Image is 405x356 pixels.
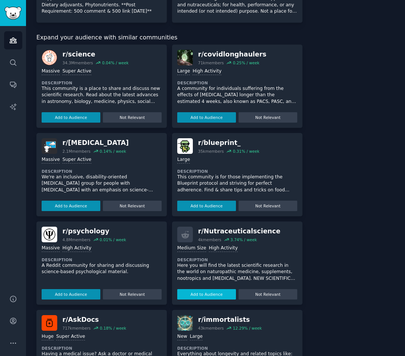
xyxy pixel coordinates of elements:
button: Add to Audience [177,112,236,123]
dt: Description [42,80,162,85]
dt: Description [42,257,162,262]
div: 0.04 % / week [102,60,129,65]
div: 35k members [198,149,224,154]
img: immortalists [177,315,193,331]
div: Large [190,333,202,340]
div: Massive [42,68,60,75]
button: Add to Audience [42,289,100,300]
img: ADHD [42,138,57,154]
img: covidlonghaulers [177,50,193,65]
dt: Description [42,346,162,351]
div: 4.8M members [62,237,91,242]
div: Super Active [56,333,85,340]
div: Huge [42,333,54,340]
div: r/ science [62,50,129,59]
div: r/ blueprint_ [198,138,259,148]
img: AskDocs [42,315,57,331]
div: Large [177,156,190,164]
div: r/ Nutraceuticalscience [198,227,281,236]
p: A Reddit community for sharing and discussing science-based psychological material. [42,262,162,275]
div: High Activity [192,68,221,75]
button: Not Relevant [103,289,162,300]
div: 71k members [198,60,224,65]
p: Here you will find the latest scientific research in the world on naturopathic medicine, suppleme... [177,262,297,282]
button: Not Relevant [239,201,297,211]
div: 43k members [198,326,224,331]
div: r/ immortalists [198,315,262,324]
button: Add to Audience [42,201,100,211]
div: Medium Size [177,245,206,252]
p: A community for individuals suffering from the effects of [MEDICAL_DATA] longer than the estimate... [177,85,297,105]
div: 12.29 % / week [233,326,262,331]
div: Massive [42,156,60,164]
button: Add to Audience [42,112,100,123]
div: High Activity [209,245,238,252]
div: 0.18 % / week [100,326,126,331]
button: Not Relevant [239,112,297,123]
img: blueprint_ [177,138,193,154]
p: This community is a place to share and discuss new scientific research. Read about the latest adv... [42,85,162,105]
div: 2.1M members [62,149,91,154]
div: High Activity [62,245,91,252]
button: Not Relevant [239,289,297,300]
div: 4k members [198,237,221,242]
button: Not Relevant [103,201,162,211]
div: 0.01 % / week [100,237,126,242]
div: r/ [MEDICAL_DATA] [62,138,129,148]
div: 0.25 % / week [233,60,259,65]
div: 717k members [62,326,91,331]
div: 0.14 % / week [100,149,126,154]
div: 0.31 % / week [233,149,259,154]
div: r/ psychology [62,227,126,236]
dt: Description [177,346,297,351]
img: psychology [42,227,57,242]
div: 34.3M members [62,60,93,65]
dt: Description [177,257,297,262]
img: GummySearch logo [4,7,22,20]
button: Add to Audience [177,201,236,211]
dt: Description [177,80,297,85]
button: Add to Audience [177,289,236,300]
span: Expand your audience with similar communities [36,33,177,42]
div: 3.74 % / week [230,237,257,242]
div: r/ AskDocs [62,315,126,324]
div: r/ covidlonghaulers [198,50,266,59]
div: Super Active [62,68,91,75]
div: Super Active [62,156,91,164]
p: We're an inclusive, disability-oriented [MEDICAL_DATA] group for people with [MEDICAL_DATA] with ... [42,174,162,194]
div: New [177,333,187,340]
p: This community is for those implementing the Blueprint protocol and striving for perfect adherenc... [177,174,297,194]
button: Not Relevant [103,112,162,123]
div: Massive [42,245,60,252]
dt: Description [177,169,297,174]
div: Large [177,68,190,75]
dt: Description [42,169,162,174]
img: science [42,50,57,65]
